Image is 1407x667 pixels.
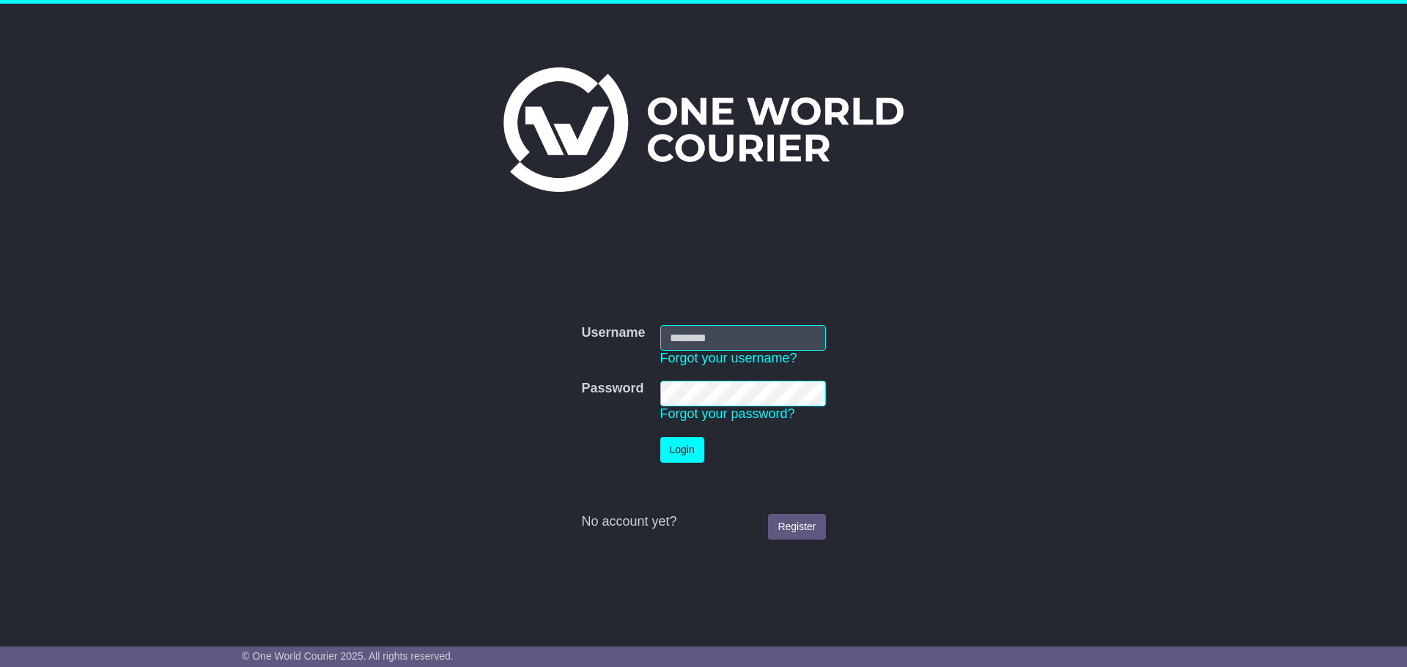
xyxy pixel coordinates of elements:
label: Username [581,325,645,341]
span: © One World Courier 2025. All rights reserved. [242,650,454,662]
label: Password [581,381,643,397]
a: Register [768,514,825,540]
a: Forgot your password? [660,406,795,421]
a: Forgot your username? [660,351,797,365]
button: Login [660,437,704,463]
div: No account yet? [581,514,825,530]
img: One World [503,67,904,192]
